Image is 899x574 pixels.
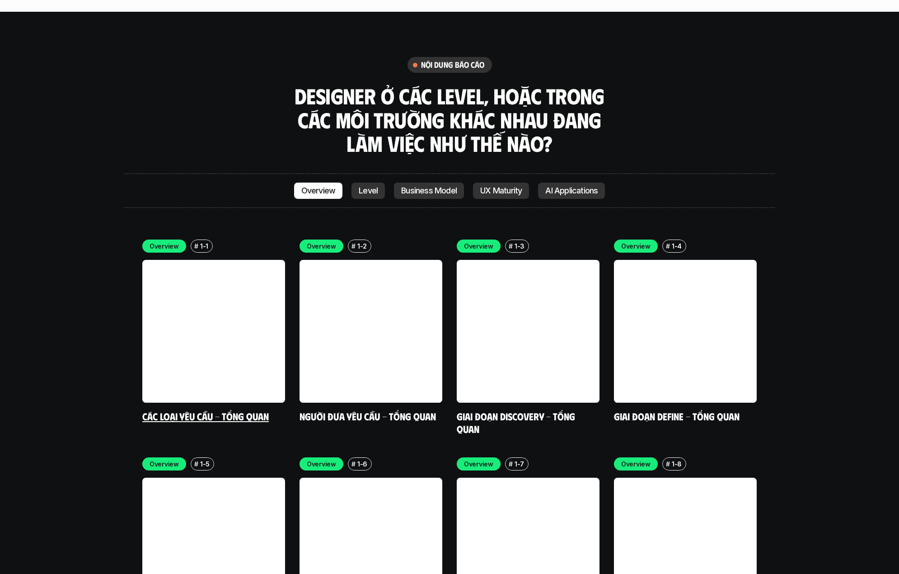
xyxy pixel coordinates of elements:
[621,241,651,251] p: Overview
[359,186,378,195] p: Level
[142,410,269,422] a: Các loại yêu cầu - Tổng quan
[515,459,524,469] p: 1-7
[666,243,670,249] h6: #
[394,183,464,199] a: Business Model
[401,186,457,195] p: Business Model
[307,241,336,251] p: Overview
[291,84,608,155] h3: Designer ở các level, hoặc trong các môi trường khác nhau đang làm việc như thế nào?
[621,459,651,469] p: Overview
[464,459,493,469] p: Overview
[351,243,356,249] h6: #
[672,459,682,469] p: 1-8
[351,461,356,467] h6: #
[300,410,436,422] a: Người đưa yêu cầu - Tổng quan
[200,241,208,251] p: 1-1
[614,410,740,422] a: Giai đoạn Define - Tổng quan
[666,461,670,467] h6: #
[515,241,524,251] p: 1-3
[301,186,336,195] p: Overview
[509,461,513,467] h6: #
[200,459,210,469] p: 1-5
[421,60,485,70] h6: nội dung báo cáo
[538,183,605,199] a: AI Applications
[464,241,493,251] p: Overview
[294,183,343,199] a: Overview
[150,241,179,251] p: Overview
[150,459,179,469] p: Overview
[473,183,529,199] a: UX Maturity
[672,241,682,251] p: 1-4
[307,459,336,469] p: Overview
[357,241,367,251] p: 1-2
[480,186,522,195] p: UX Maturity
[457,410,577,435] a: Giai đoạn Discovery - Tổng quan
[545,186,598,195] p: AI Applications
[351,183,385,199] a: Level
[357,459,367,469] p: 1-6
[194,243,198,249] h6: #
[509,243,513,249] h6: #
[194,461,198,467] h6: #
